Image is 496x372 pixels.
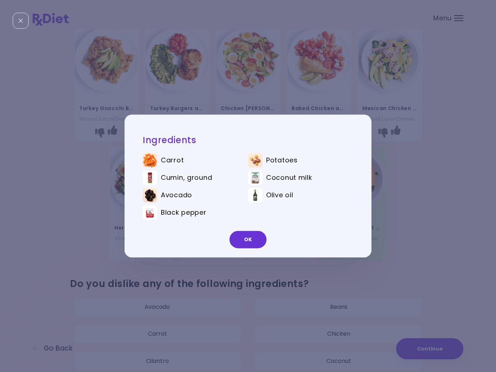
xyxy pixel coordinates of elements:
span: Potatoes [266,157,298,165]
button: OK [229,231,267,248]
span: Carrot [161,157,184,165]
h2: Ingredients [143,134,353,146]
div: Close [13,13,29,29]
span: Black pepper [161,209,207,217]
span: Olive oil [266,191,293,199]
span: Coconut milk [266,174,312,182]
span: Avocado [161,191,192,199]
span: Cumin, ground [161,174,212,182]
